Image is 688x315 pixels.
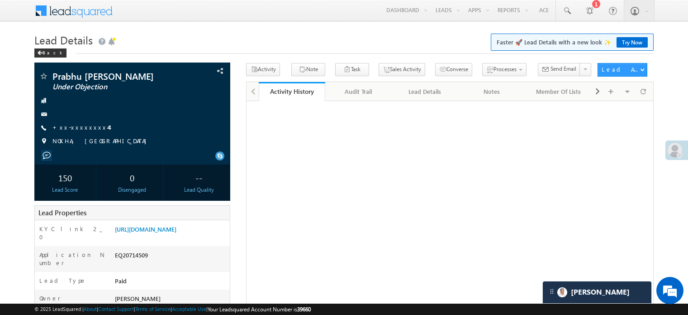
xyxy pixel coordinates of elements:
[497,38,648,47] span: Faster 🚀 Lead Details with a new look ✨
[550,65,576,73] span: Send Email
[297,306,311,313] span: 39660
[335,63,369,76] button: Task
[113,251,230,263] div: EQ20714509
[548,288,555,295] img: carter-drag
[325,82,392,101] a: Audit Trail
[617,37,648,48] a: Try Now
[52,137,151,146] span: NOKHA, [GEOGRAPHIC_DATA]
[37,186,94,194] div: Lead Score
[466,86,517,97] div: Notes
[557,287,567,297] img: Carter
[538,63,580,76] button: Send Email
[135,306,171,312] a: Terms of Service
[39,294,61,302] label: Owner
[104,169,161,186] div: 0
[259,82,325,101] a: Activity History
[266,87,318,96] div: Activity History
[379,63,425,76] button: Sales Activity
[104,186,161,194] div: Disengaged
[399,86,451,97] div: Lead Details
[542,281,652,304] div: carter-dragCarter[PERSON_NAME]
[39,225,105,241] label: KYC link 2_0
[172,306,206,312] a: Acceptable Use
[52,82,174,92] span: Under Objection
[171,186,228,194] div: Lead Quality
[34,33,93,47] span: Lead Details
[332,86,384,97] div: Audit Trail
[113,276,230,289] div: Paid
[52,72,174,81] span: Prabhu [PERSON_NAME]
[98,306,134,312] a: Contact Support
[435,63,472,76] button: Converse
[39,276,86,285] label: Lead Type
[115,225,176,233] a: [URL][DOMAIN_NAME]
[115,295,161,302] span: [PERSON_NAME]
[598,63,647,77] button: Lead Actions
[291,63,325,76] button: Note
[39,251,105,267] label: Application Number
[526,82,592,101] a: Member Of Lists
[171,169,228,186] div: --
[533,86,584,97] div: Member Of Lists
[571,288,630,296] span: Carter
[208,306,311,313] span: Your Leadsquared Account Number is
[246,63,280,76] button: Activity
[34,48,71,56] a: Back
[392,82,459,101] a: Lead Details
[482,63,527,76] button: Processes
[37,169,94,186] div: 150
[602,65,640,73] div: Lead Actions
[52,123,109,131] a: +xx-xxxxxxxx44
[34,305,311,314] span: © 2025 LeadSquared | | | | |
[84,306,97,312] a: About
[493,66,517,73] span: Processes
[459,82,525,101] a: Notes
[38,208,86,217] span: Lead Properties
[34,48,66,58] div: Back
